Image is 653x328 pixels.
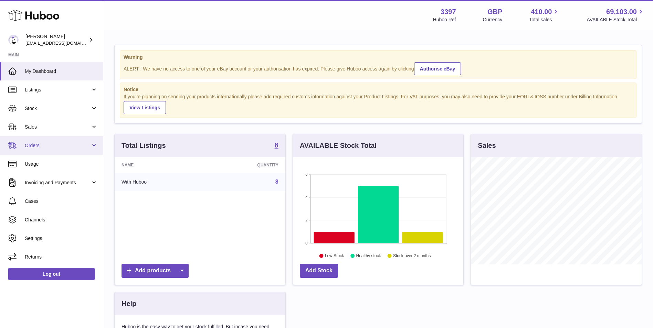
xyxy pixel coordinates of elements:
[300,141,377,150] h3: AVAILABLE Stock Total
[25,68,98,75] span: My Dashboard
[124,101,166,114] a: View Listings
[204,157,285,173] th: Quantity
[393,254,431,259] text: Stock over 2 months
[305,218,307,222] text: 2
[8,35,19,45] img: sales@canchema.com
[305,241,307,245] text: 0
[433,17,456,23] div: Huboo Ref
[275,142,278,150] a: 8
[25,217,98,223] span: Channels
[414,62,461,75] a: Authorise eBay
[25,235,98,242] span: Settings
[122,299,136,308] h3: Help
[25,179,91,186] span: Invoicing and Payments
[529,17,560,23] span: Total sales
[356,254,381,259] text: Healthy stock
[531,7,552,17] span: 410.00
[478,141,496,150] h3: Sales
[441,7,456,17] strong: 3397
[124,54,633,61] strong: Warning
[115,157,204,173] th: Name
[487,7,502,17] strong: GBP
[587,17,645,23] span: AVAILABLE Stock Total
[25,124,91,130] span: Sales
[25,142,91,149] span: Orders
[606,7,637,17] span: 69,103.00
[25,254,98,260] span: Returns
[25,105,91,112] span: Stock
[124,86,633,93] strong: Notice
[124,94,633,114] div: If you're planning on sending your products internationally please add required customs informati...
[587,7,645,23] a: 69,103.00 AVAILABLE Stock Total
[305,195,307,199] text: 4
[25,161,98,167] span: Usage
[25,40,101,46] span: [EMAIL_ADDRESS][DOMAIN_NAME]
[300,264,338,278] a: Add Stock
[325,254,344,259] text: Low Stock
[529,7,560,23] a: 410.00 Total sales
[115,173,204,191] td: With Huboo
[25,33,87,46] div: [PERSON_NAME]
[305,172,307,176] text: 6
[275,179,278,185] a: 8
[25,198,98,205] span: Cases
[8,268,95,280] a: Log out
[124,61,633,75] div: ALERT : We have no access to one of your eBay account or your authorisation has expired. Please g...
[483,17,503,23] div: Currency
[275,142,278,149] strong: 8
[122,141,166,150] h3: Total Listings
[122,264,189,278] a: Add products
[25,87,91,93] span: Listings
